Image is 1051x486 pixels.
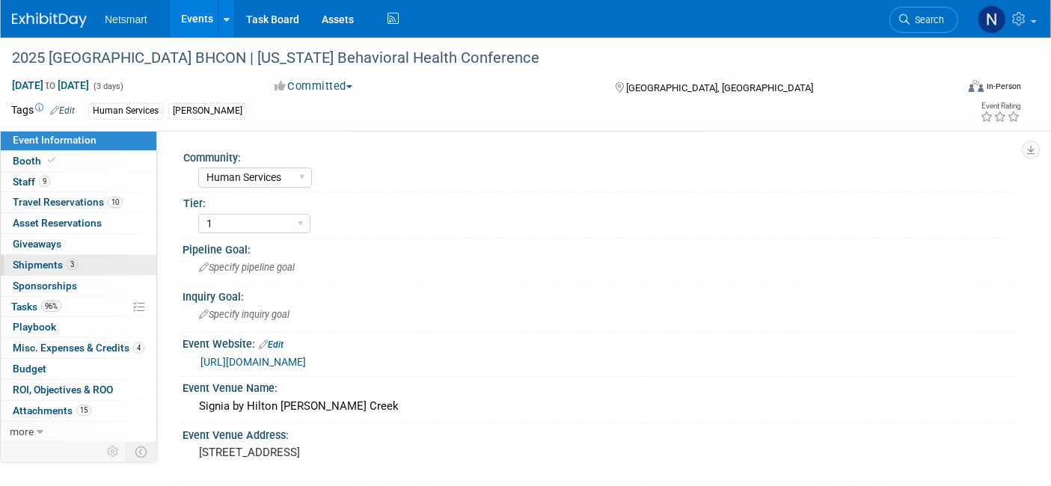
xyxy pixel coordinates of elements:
[183,333,1021,352] div: Event Website:
[67,259,78,270] span: 3
[105,13,147,25] span: Netsmart
[13,155,58,167] span: Booth
[39,176,50,187] span: 9
[1,151,156,171] a: Booth
[48,156,55,164] i: Booth reservation complete
[13,405,91,416] span: Attachments
[1,317,156,337] a: Playbook
[1,359,156,379] a: Budget
[108,197,123,208] span: 10
[1,213,156,233] a: Asset Reservations
[183,286,1021,304] div: Inquiry Goal:
[41,301,61,312] span: 96%
[12,13,87,28] img: ExhibitDay
[50,105,75,116] a: Edit
[13,259,78,271] span: Shipments
[1,255,156,275] a: Shipments3
[11,102,75,120] td: Tags
[969,80,984,92] img: Format-Inperson.png
[183,239,1021,257] div: Pipeline Goal:
[910,14,944,25] span: Search
[259,339,284,350] a: Edit
[13,176,50,188] span: Staff
[43,79,58,91] span: to
[980,102,1020,110] div: Event Rating
[7,45,935,72] div: 2025 [GEOGRAPHIC_DATA] BHCON | [US_STATE] Behavioral Health Conference
[183,424,1021,443] div: Event Venue Address:
[889,7,958,33] a: Search
[986,81,1021,92] div: In-Person
[10,425,34,437] span: more
[13,134,96,146] span: Event Information
[1,422,156,442] a: more
[199,446,515,459] pre: [STREET_ADDRESS]
[183,192,1014,211] div: Tier:
[183,377,1021,396] div: Event Venue Name:
[13,196,123,208] span: Travel Reservations
[1,192,156,212] a: Travel Reservations10
[199,309,289,320] span: Specify inquiry goal
[1,130,156,150] a: Event Information
[13,342,144,354] span: Misc. Expenses & Credits
[13,321,56,333] span: Playbook
[199,262,295,273] span: Specify pipeline goal
[88,103,163,119] div: Human Services
[1,172,156,192] a: Staff9
[133,342,144,354] span: 4
[1,380,156,400] a: ROI, Objectives & ROO
[1,234,156,254] a: Giveaways
[100,442,126,461] td: Personalize Event Tab Strip
[1,401,156,421] a: Attachments15
[13,363,46,375] span: Budget
[11,301,61,313] span: Tasks
[13,238,61,250] span: Giveaways
[13,280,77,292] span: Sponsorships
[13,217,102,229] span: Asset Reservations
[1,276,156,296] a: Sponsorships
[13,384,113,396] span: ROI, Objectives & ROO
[1,338,156,358] a: Misc. Expenses & Credits4
[269,79,358,94] button: Committed
[194,395,1010,418] div: Signia by Hilton [PERSON_NAME] Creek
[11,79,90,92] span: [DATE] [DATE]
[76,405,91,416] span: 15
[626,82,813,93] span: [GEOGRAPHIC_DATA], [GEOGRAPHIC_DATA]
[200,356,306,368] a: [URL][DOMAIN_NAME]
[871,78,1021,100] div: Event Format
[92,81,123,91] span: (3 days)
[126,442,157,461] td: Toggle Event Tabs
[168,103,247,119] div: [PERSON_NAME]
[183,147,1014,165] div: Community:
[978,5,1006,34] img: Nina Finn
[1,297,156,317] a: Tasks96%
